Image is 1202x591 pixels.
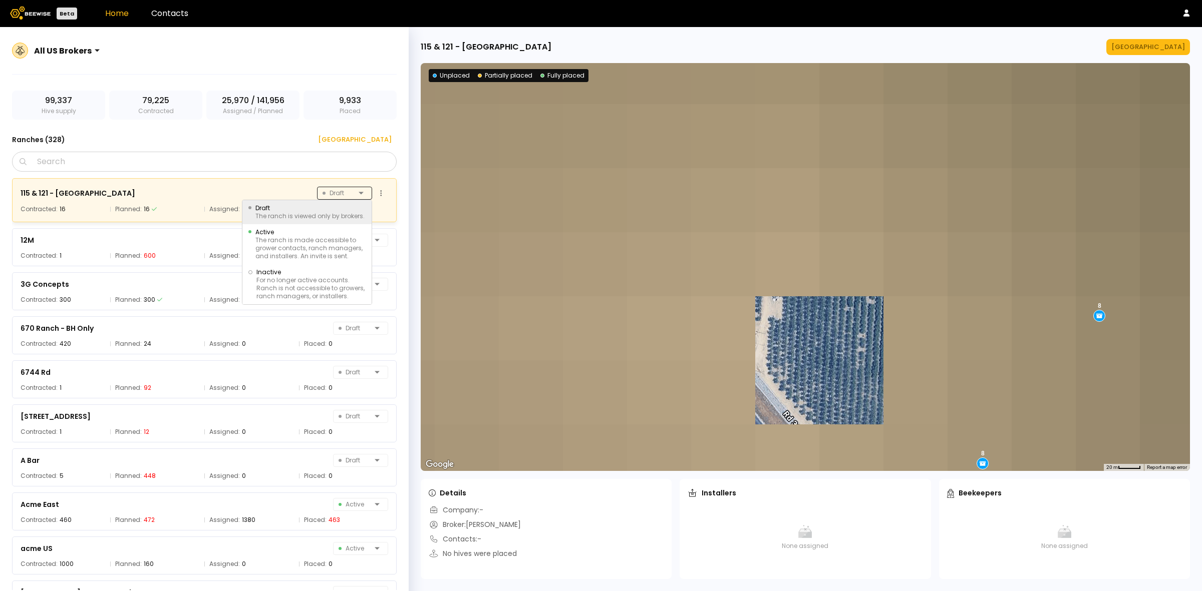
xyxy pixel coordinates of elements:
[144,251,156,261] div: 600
[21,471,58,481] span: Contracted:
[1106,39,1190,55] button: [GEOGRAPHIC_DATA]
[60,515,72,525] div: 460
[311,135,392,145] div: [GEOGRAPHIC_DATA]
[209,471,240,481] span: Assigned:
[21,515,58,525] span: Contracted:
[60,427,62,437] div: 1
[429,548,517,559] div: No hives were placed
[339,410,371,422] span: Draft
[304,471,327,481] span: Placed:
[242,427,246,437] div: 0
[60,383,62,393] div: 1
[10,7,51,20] img: Beewise logo
[688,488,736,498] div: Installers
[21,427,58,437] span: Contracted:
[21,322,94,334] div: 670 Ranch - BH Only
[688,505,923,570] div: None assigned
[21,454,40,466] div: A Bar
[429,519,521,530] div: Broker: [PERSON_NAME]
[206,91,299,120] div: Assigned / Planned
[12,91,105,120] div: Hive supply
[115,295,142,305] span: Planned:
[478,71,532,80] div: Partially placed
[339,366,371,378] span: Draft
[304,427,327,437] span: Placed:
[105,8,129,19] a: Home
[144,559,154,569] div: 160
[21,204,58,214] span: Contracted:
[115,383,142,393] span: Planned:
[429,534,481,544] div: Contacts: -
[144,383,151,393] div: 92
[21,410,91,422] div: [STREET_ADDRESS]
[242,515,255,525] div: 1380
[339,498,371,510] span: Active
[304,91,397,120] div: Placed
[256,276,366,300] div: For no longer active accounts. Ranch is not accessible to growers, ranch managers, or installers.
[151,8,188,19] a: Contacts
[21,187,135,199] div: 115 & 121 - [GEOGRAPHIC_DATA]
[255,212,365,220] div: The ranch is viewed only by brokers.
[329,559,333,569] div: 0
[947,488,1002,498] div: Beekeepers
[21,383,58,393] span: Contracted:
[339,322,371,334] span: Draft
[21,542,53,554] div: acme US
[981,449,985,456] div: 8
[60,251,62,261] div: 1
[329,339,333,349] div: 0
[242,471,246,481] div: 0
[1147,464,1187,470] a: Report a map error
[57,8,77,20] div: Beta
[304,559,327,569] span: Placed:
[304,383,327,393] span: Placed:
[429,505,483,515] div: Company: -
[242,559,246,569] div: 0
[12,133,65,147] h3: Ranches ( 328 )
[255,204,365,212] div: Draft
[255,228,366,236] div: Active
[144,339,151,349] div: 24
[421,41,551,53] div: 115 & 121 - [GEOGRAPHIC_DATA]
[21,498,59,510] div: Acme East
[21,234,34,246] div: 12M
[329,383,333,393] div: 0
[329,515,340,525] div: 463
[142,95,169,107] span: 79,225
[115,427,142,437] span: Planned:
[323,187,355,199] span: Draft
[21,295,58,305] span: Contracted:
[947,505,1182,570] div: None assigned
[115,339,142,349] span: Planned:
[60,471,64,481] div: 5
[209,559,240,569] span: Assigned:
[304,515,327,525] span: Placed:
[423,458,456,471] img: Google
[1106,464,1118,470] span: 20 m
[115,515,142,525] span: Planned:
[242,383,246,393] div: 0
[21,366,51,378] div: 6744 Rd
[115,251,142,261] span: Planned:
[433,71,470,80] div: Unplaced
[339,542,371,554] span: Active
[329,471,333,481] div: 0
[222,95,284,107] span: 25,970 / 141,956
[144,515,155,525] div: 472
[115,204,142,214] span: Planned:
[109,91,202,120] div: Contracted
[21,251,58,261] span: Contracted:
[304,339,327,349] span: Placed:
[209,295,240,305] span: Assigned:
[144,427,149,437] div: 12
[21,339,58,349] span: Contracted:
[1103,464,1144,471] button: Map Scale: 20 m per 42 pixels
[60,295,71,305] div: 300
[144,204,150,214] div: 16
[209,383,240,393] span: Assigned:
[21,278,69,290] div: 3G Concepts
[1098,302,1101,309] div: 8
[209,427,240,437] span: Assigned:
[60,559,74,569] div: 1000
[242,339,246,349] div: 0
